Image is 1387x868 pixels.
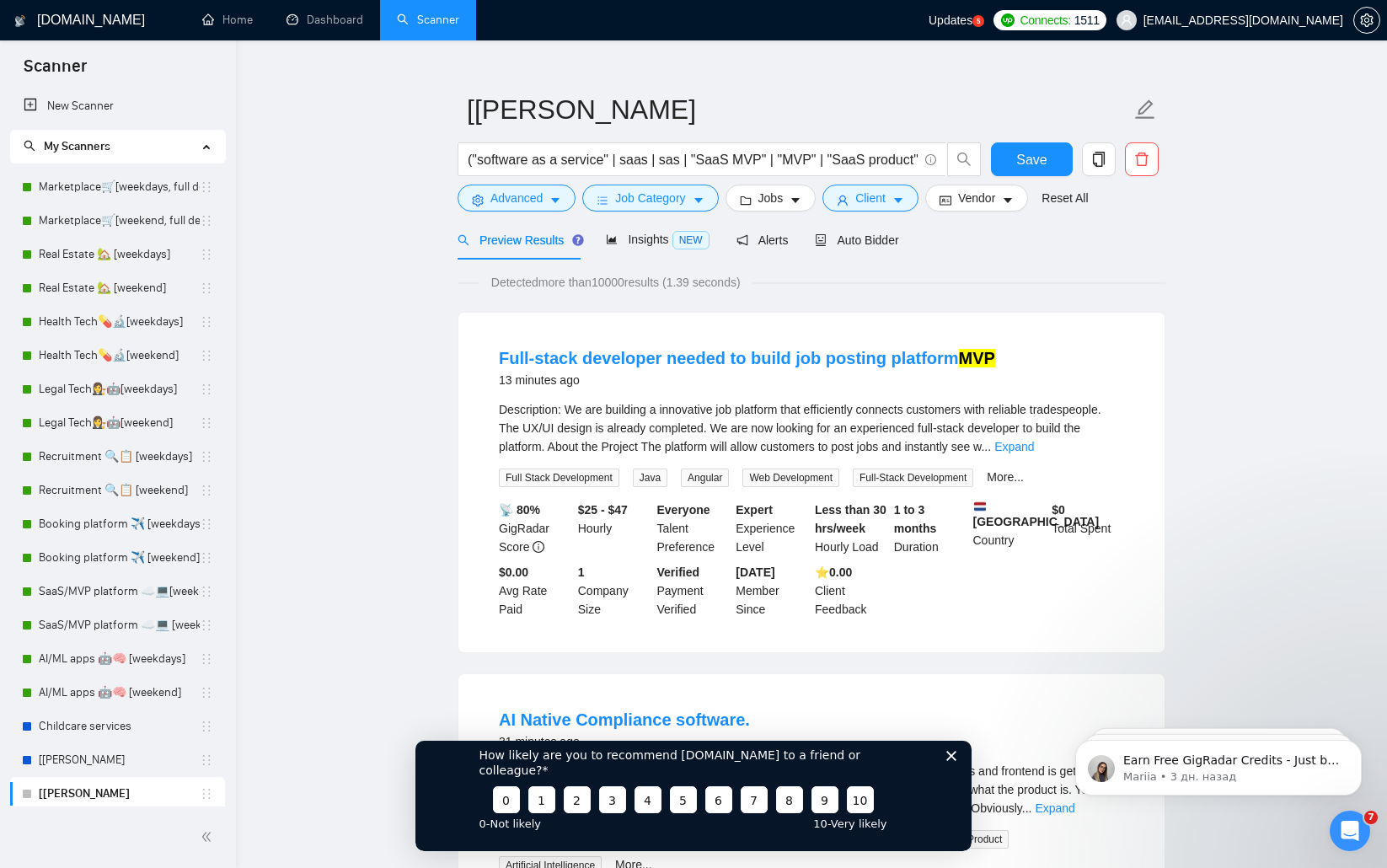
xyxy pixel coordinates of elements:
[10,440,225,474] li: Recruitment 🔍📋 [weekdays]
[479,273,752,292] span: Detected more than 10000 results (1.39 seconds)
[39,238,200,271] a: Real Estate 🏡 [weekdays]
[200,686,213,699] span: holder
[1354,13,1379,27] span: setting
[1353,7,1380,34] button: setting
[672,231,710,249] span: NEW
[39,608,200,642] a: SaaS/MVP platform ☁️💻 [weekend]
[1022,801,1032,815] span: ...
[200,787,213,801] span: holder
[994,440,1034,453] a: Expand
[597,194,608,206] span: bars
[287,13,363,27] a: dashboardDashboard
[200,619,213,632] span: holder
[10,575,225,608] li: SaaS/MVP platform ☁️💻[weekdays]
[736,233,789,247] span: Alerts
[811,501,891,556] div: Hourly Load
[606,233,618,245] span: area-chart
[615,189,685,207] span: Job Category
[1074,11,1100,29] span: 1511
[1083,152,1115,167] span: copy
[732,501,811,556] div: Experience Level
[973,501,1100,528] b: [GEOGRAPHIC_DATA]
[929,13,972,27] span: Updates
[732,563,811,619] div: Member Since
[575,501,654,556] div: Hourly
[200,416,213,430] span: holder
[200,585,213,598] span: holder
[200,180,213,194] span: holder
[681,469,729,487] span: Angular
[10,305,225,339] li: Health Tech💊🔬[weekdays]
[202,13,253,27] a: homeHome
[1002,194,1014,206] span: caret-down
[1020,11,1070,29] span: Connects:
[815,565,852,579] b: ⭐️ 0.00
[855,189,886,207] span: Client
[758,189,784,207] span: Jobs
[891,501,970,556] div: Duration
[200,652,213,666] span: holder
[39,474,200,507] a: Recruitment 🔍📋 [weekend]
[958,189,995,207] span: Vendor
[24,140,35,152] span: search
[458,185,576,212] button: settingAdvancedcaret-down
[499,710,750,729] a: AI Native Compliance software.
[39,170,200,204] a: Marketplace🛒[weekdays, full description]
[10,642,225,676] li: AI/ML apps 🤖🧠 [weekdays]
[24,139,110,153] span: My Scanners
[837,194,849,206] span: user
[991,142,1073,176] button: Save
[549,194,561,206] span: caret-down
[200,753,213,767] span: holder
[1050,705,1387,822] iframe: Intercom notifications сообщение
[200,383,213,396] span: holder
[1052,503,1065,517] b: $ 0
[10,170,225,204] li: Marketplace🛒[weekdays, full description]
[940,194,951,206] span: idcard
[10,777,225,811] li: [Angelina] Scanner
[200,517,213,531] span: holder
[458,234,469,246] span: search
[10,676,225,710] li: AI/ML apps 🤖🧠 [weekend]
[815,503,886,535] b: Less than 30 hrs/week
[815,234,827,246] span: robot
[633,469,667,487] span: Java
[1121,14,1133,26] span: user
[200,349,213,362] span: holder
[790,194,801,206] span: caret-down
[397,13,459,27] a: searchScanner
[10,507,225,541] li: Booking platform ✈️ [weekdays]
[742,469,839,487] span: Web Development
[415,741,972,851] iframe: Опрос от GigRadar.io
[1016,149,1047,170] span: Save
[39,372,200,406] a: Legal Tech👩‍⚖️🤖[weekdays]
[10,474,225,507] li: Recruitment 🔍📋 [weekend]
[736,234,748,246] span: notification
[693,194,704,206] span: caret-down
[499,731,750,752] div: 31 minutes ago
[490,189,543,207] span: Advanced
[657,565,700,579] b: Verified
[39,710,200,743] a: Childcare services
[495,501,575,556] div: GigRadar Score
[970,501,1049,556] div: Country
[200,450,213,463] span: holder
[1035,801,1074,815] a: Expand
[10,89,225,123] li: New Scanner
[606,233,709,246] span: Insights
[736,503,773,517] b: Expert
[39,541,200,575] a: Booking platform ✈️ [weekend]
[822,185,918,212] button: userClientcaret-down
[39,271,200,305] a: Real Estate 🏡 [weekend]
[10,372,225,406] li: Legal Tech👩‍⚖️🤖[weekdays]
